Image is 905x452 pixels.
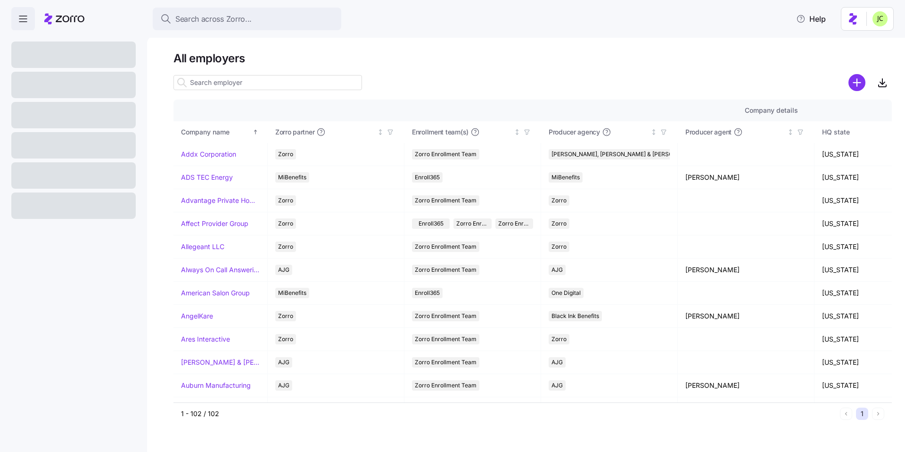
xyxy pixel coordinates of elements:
div: Not sorted [377,129,384,135]
span: Zorro [278,149,293,159]
span: Zorro [551,334,567,344]
span: Enroll365 [419,218,444,229]
a: Addx Corporation [181,150,236,159]
span: Zorro Enrollment Team [415,149,477,159]
a: Auburn Manufacturing [181,381,251,390]
span: AJG [278,380,289,391]
span: AJG [278,357,289,368]
span: One Digital [551,288,581,298]
span: Zorro [551,195,567,206]
span: Producer agent [685,127,732,137]
span: Zorro Enrollment Experts [498,218,530,229]
span: Zorro [278,195,293,206]
div: Not sorted [514,129,520,135]
a: [PERSON_NAME] & [PERSON_NAME]'s [181,358,260,367]
a: American Salon Group [181,288,250,298]
span: Zorro [278,218,293,229]
a: AngelKare [181,311,213,321]
h1: All employers [173,51,892,66]
td: [PERSON_NAME] [678,259,814,282]
button: 1 [856,408,868,420]
th: Company nameSorted ascending [173,121,268,143]
button: Help [789,9,833,28]
a: Ares Interactive [181,335,230,344]
a: Allegeant LLC [181,242,224,251]
span: Enroll365 [415,288,440,298]
div: Not sorted [787,129,794,135]
div: 1 - 102 / 102 [181,409,836,419]
th: Zorro partnerNot sorted [268,121,404,143]
button: Previous page [840,408,852,420]
span: AJG [551,265,563,275]
span: Zorro [278,334,293,344]
a: Advantage Private Home Care [181,196,260,205]
th: Producer agentNot sorted [678,121,814,143]
img: 0d5040ea9766abea509702906ec44285 [872,11,888,26]
span: [PERSON_NAME], [PERSON_NAME] & [PERSON_NAME] [551,149,698,159]
span: Search across Zorro... [175,13,252,25]
span: Zorro Enrollment Team [456,218,488,229]
span: Help [796,13,826,25]
div: Sorted ascending [252,129,259,135]
span: Zorro Enrollment Team [415,357,477,368]
span: Zorro [551,242,567,252]
button: Search across Zorro... [153,8,341,30]
span: Zorro Enrollment Team [415,242,477,252]
span: Zorro Enrollment Team [415,380,477,391]
th: Enrollment team(s)Not sorted [404,121,541,143]
span: AJG [551,380,563,391]
span: AJG [551,357,563,368]
div: Not sorted [650,129,657,135]
span: Zorro partner [275,127,314,137]
span: Enrollment team(s) [412,127,469,137]
span: Zorro [551,218,567,229]
div: Company name [181,127,251,137]
span: Producer agency [549,127,600,137]
a: ADS TEC Energy [181,173,233,182]
td: [PERSON_NAME] [678,374,814,397]
span: Zorro [278,311,293,321]
span: MiBenefits [551,172,580,183]
span: Zorro Enrollment Team [415,311,477,321]
span: MiBenefits [278,288,306,298]
td: [PERSON_NAME] [678,166,814,189]
span: MiBenefits [278,172,306,183]
span: Zorro [278,242,293,252]
button: Next page [872,408,884,420]
svg: add icon [848,74,865,91]
th: Producer agencyNot sorted [541,121,678,143]
span: Zorro Enrollment Team [415,265,477,275]
span: Zorro Enrollment Team [415,195,477,206]
span: AJG [278,265,289,275]
a: Always On Call Answering Service [181,265,260,275]
span: Black Ink Benefits [551,311,599,321]
td: [PERSON_NAME] [678,305,814,328]
input: Search employer [173,75,362,90]
span: Enroll365 [415,172,440,183]
a: Affect Provider Group [181,219,248,228]
span: Zorro Enrollment Team [415,334,477,344]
